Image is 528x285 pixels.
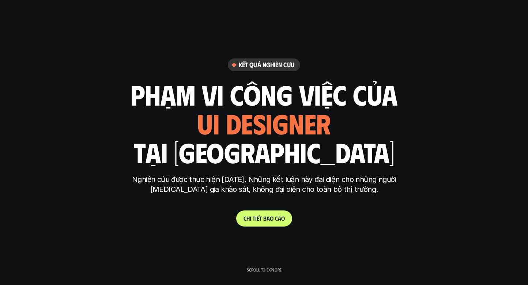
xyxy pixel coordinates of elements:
span: b [263,215,267,222]
span: i [250,215,251,222]
span: á [267,215,270,222]
span: t [253,215,255,222]
a: Chitiếtbáocáo [236,210,292,227]
span: h [246,215,250,222]
span: o [270,215,274,222]
span: ế [257,215,259,222]
span: t [259,215,262,222]
p: Nghiên cứu được thực hiện [DATE]. Những kết luận này đại diện cho những người [MEDICAL_DATA] gia ... [127,175,401,194]
span: o [281,215,285,222]
h6: Kết quả nghiên cứu [239,61,294,69]
span: c [275,215,278,222]
h1: tại [GEOGRAPHIC_DATA] [134,137,395,167]
h1: phạm vi công việc của [131,79,397,110]
span: i [255,215,257,222]
p: Scroll to explore [247,267,282,272]
span: C [244,215,246,222]
span: á [278,215,281,222]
